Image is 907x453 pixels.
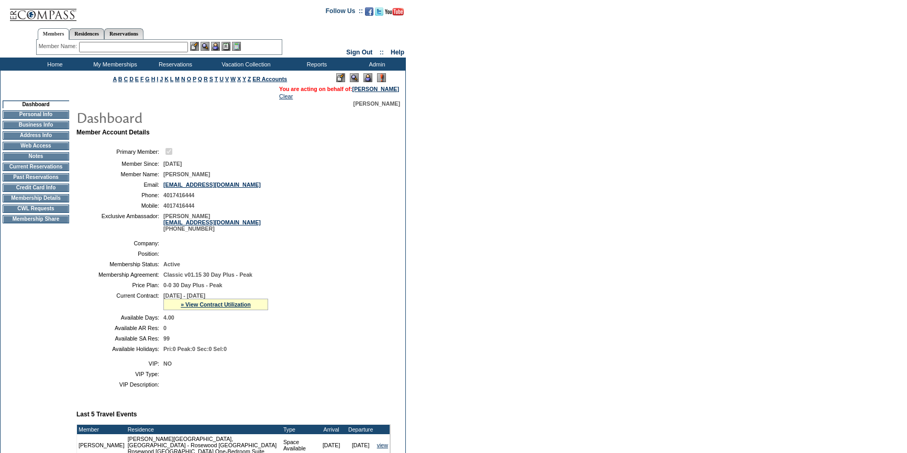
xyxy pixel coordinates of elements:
td: Company: [81,240,159,246]
img: Impersonate [211,42,220,51]
td: Reports [285,58,346,71]
img: Follow us on Twitter [375,7,383,16]
span: [DATE] [163,161,182,167]
td: Reservations [144,58,204,71]
a: T [215,76,218,82]
td: Phone: [81,192,159,198]
td: Primary Member: [81,146,159,156]
span: [DATE] - [DATE] [163,292,205,299]
a: W [230,76,236,82]
a: I [157,76,158,82]
img: Reservations [222,42,230,51]
a: O [187,76,191,82]
a: [PERSON_NAME] [352,86,399,92]
a: Subscribe to our YouTube Channel [385,10,404,17]
span: 0 [163,325,167,331]
td: Membership Agreement: [81,271,159,278]
td: Available SA Res: [81,335,159,342]
a: X [237,76,241,82]
img: View Mode [350,73,359,82]
td: Web Access [3,142,69,150]
a: P [193,76,196,82]
b: Member Account Details [76,129,150,136]
a: Sign Out [346,49,372,56]
td: Available Holidays: [81,346,159,352]
a: Clear [279,93,293,99]
td: Dashboard [3,100,69,108]
td: Credit Card Info [3,184,69,192]
span: [PERSON_NAME] [353,100,400,107]
a: Help [391,49,404,56]
span: [PERSON_NAME] [163,171,210,177]
img: Become our fan on Facebook [365,7,373,16]
a: Residences [69,28,104,39]
td: Mobile: [81,202,159,209]
td: Residence [126,425,282,434]
td: Type [282,425,317,434]
span: 4017416444 [163,192,194,198]
td: Member Since: [81,161,159,167]
img: Subscribe to our YouTube Channel [385,8,404,16]
td: Current Reservations [3,163,69,171]
img: pgTtlDashboard.gif [76,107,285,128]
td: Follow Us :: [326,6,363,19]
img: b_calculator.gif [232,42,241,51]
a: K [164,76,169,82]
a: Become our fan on Facebook [365,10,373,17]
img: Edit Mode [336,73,345,82]
td: Admin [346,58,406,71]
td: Available Days: [81,314,159,321]
a: N [181,76,185,82]
td: Membership Share [3,215,69,223]
a: [EMAIL_ADDRESS][DOMAIN_NAME] [163,219,261,225]
a: B [118,76,123,82]
a: R [204,76,208,82]
a: D [129,76,134,82]
td: Business Info [3,121,69,129]
span: NO [163,360,172,367]
a: Members [38,28,70,40]
a: Z [248,76,251,82]
td: Vacation Collection [204,58,285,71]
td: Email: [81,182,159,188]
img: View [201,42,209,51]
a: [EMAIL_ADDRESS][DOMAIN_NAME] [163,182,261,188]
span: :: [380,49,384,56]
a: U [219,76,224,82]
a: Y [242,76,246,82]
a: V [225,76,229,82]
td: Membership Details [3,194,69,202]
a: F [140,76,144,82]
span: Active [163,261,180,267]
a: Q [198,76,202,82]
span: Pri:0 Peak:0 Sec:0 Sel:0 [163,346,227,352]
td: Member [77,425,126,434]
a: H [151,76,156,82]
a: G [145,76,149,82]
td: Current Contract: [81,292,159,310]
td: VIP Description: [81,381,159,388]
span: 4.00 [163,314,174,321]
td: Available AR Res: [81,325,159,331]
td: Exclusive Ambassador: [81,213,159,232]
a: L [170,76,173,82]
img: Log Concern/Member Elevation [377,73,386,82]
a: » View Contract Utilization [181,301,251,308]
span: 4017416444 [163,202,194,209]
span: You are acting on behalf of: [279,86,399,92]
td: VIP Type: [81,371,159,377]
span: Classic v01.15 30 Day Plus - Peak [163,271,252,278]
img: b_edit.gif [190,42,199,51]
a: J [160,76,163,82]
div: Member Name: [39,42,79,51]
td: Position: [81,251,159,257]
td: Notes [3,152,69,161]
a: A [113,76,117,82]
span: 0-0 30 Day Plus - Peak [163,282,223,288]
td: Departure [346,425,375,434]
a: Reservations [104,28,143,39]
b: Last 5 Travel Events [76,411,137,418]
a: E [135,76,139,82]
span: [PERSON_NAME] [PHONE_NUMBER] [163,213,261,232]
span: 99 [163,335,170,342]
